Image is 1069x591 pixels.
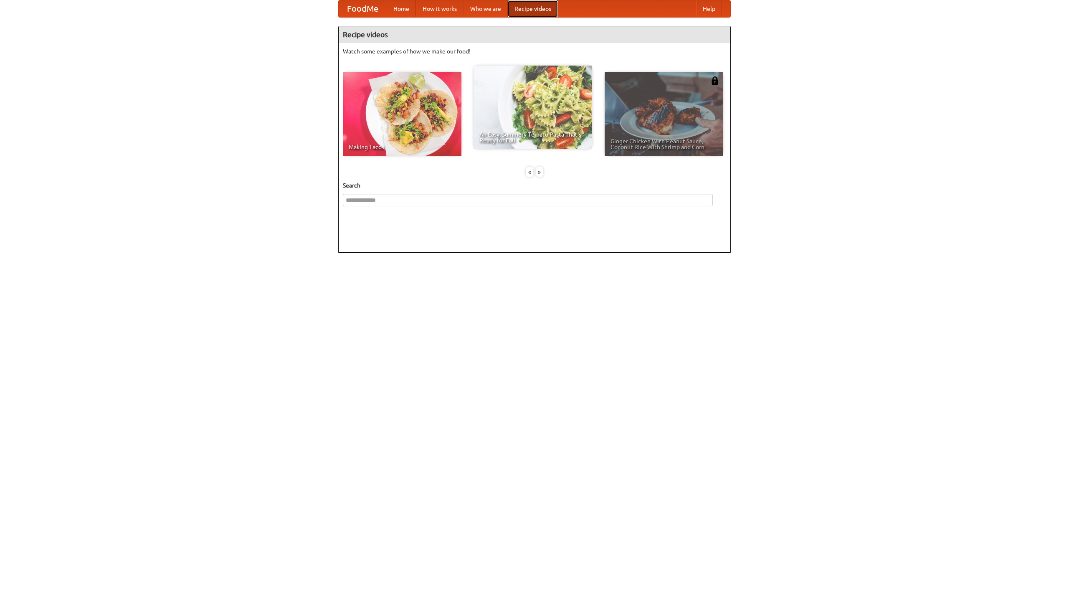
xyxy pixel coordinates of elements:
a: Who we are [464,0,508,17]
img: 483408.png [711,76,719,85]
div: « [526,167,533,177]
h5: Search [343,181,726,190]
a: Recipe videos [508,0,558,17]
span: Making Tacos [349,144,456,150]
a: Help [696,0,722,17]
a: How it works [416,0,464,17]
a: Home [387,0,416,17]
div: » [536,167,543,177]
h4: Recipe videos [339,26,730,43]
p: Watch some examples of how we make our food! [343,47,726,56]
a: Making Tacos [343,72,461,156]
a: An Easy, Summery Tomato Pasta That's Ready for Fall [474,66,592,149]
span: An Easy, Summery Tomato Pasta That's Ready for Fall [479,132,586,143]
a: FoodMe [339,0,387,17]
